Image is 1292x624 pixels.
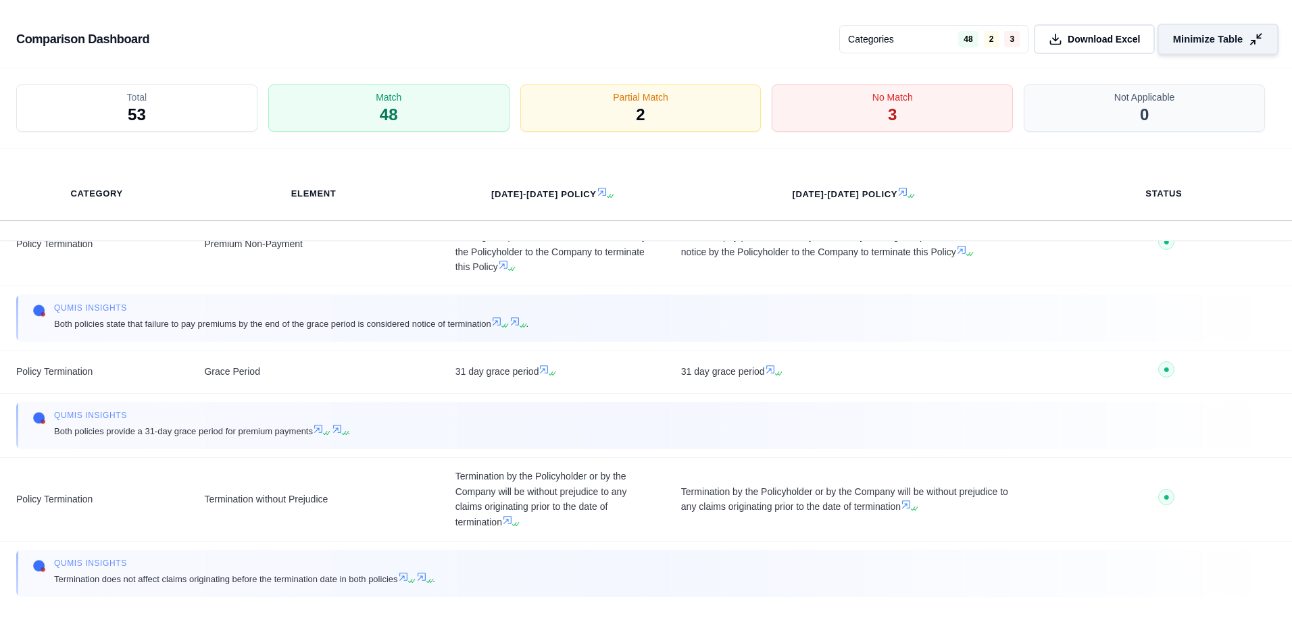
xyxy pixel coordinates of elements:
[455,469,649,530] span: Termination by the Policyholder or by the Company will be without prejudice to any claims origina...
[54,571,435,586] span: Termination does not affect claims originating before the termination date in both policies .
[776,178,930,209] th: [DATE]-[DATE] Policy
[1129,179,1198,209] th: Status
[54,558,435,569] span: Qumis INSIGHTS
[54,410,350,421] span: Qumis INSIGHTS
[1114,90,1175,104] span: Not Applicable
[1140,104,1149,126] span: 0
[16,492,172,507] span: Policy Termination
[204,364,422,380] span: Grace Period
[376,90,401,104] span: Match
[204,236,422,252] span: Premium Non-Payment
[1158,489,1174,510] button: ●
[54,423,350,438] span: Both policies provide a 31-day grace period for premium payments .
[1158,361,1174,382] button: ●
[1164,236,1170,247] span: ●
[54,303,528,313] span: Qumis INSIGHTS
[681,484,1025,515] span: Termination by the Policyholder or by the Company will be without prejudice to any claims origina...
[455,213,649,275] span: Failure to pay premiums due by the last day of the grace period shall be deemed notice by the Pol...
[888,104,897,126] span: 3
[128,104,146,126] span: 53
[55,179,139,209] th: Category
[681,364,1025,380] span: 31 day grace period
[636,104,645,126] span: 2
[1164,492,1170,502] span: ●
[275,179,353,209] th: Element
[16,236,172,252] span: Policy Termination
[613,90,668,104] span: Partial Match
[380,104,398,126] span: 48
[681,229,1025,260] span: Failure to pay premiums due by the last day of the grace period shall be deemed notice by the Pol...
[16,364,172,380] span: Policy Termination
[1164,364,1170,375] span: ●
[127,90,147,104] span: Total
[872,90,913,104] span: No Match
[475,178,629,209] th: [DATE]-[DATE] Policy
[204,492,422,507] span: Termination without Prejudice
[1158,234,1174,255] button: ●
[455,364,649,380] span: 31 day grace period
[54,316,528,331] span: Both policies state that failure to pay premiums by the end of the grace period is considered not...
